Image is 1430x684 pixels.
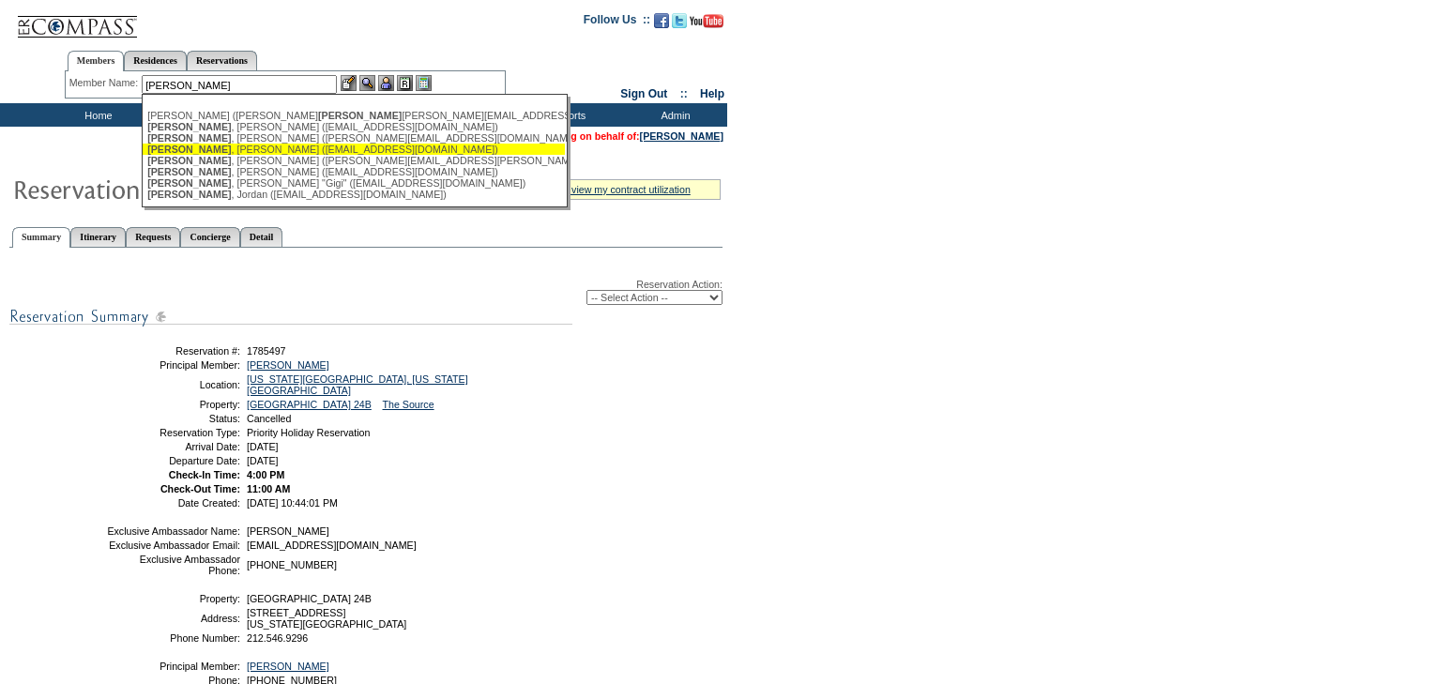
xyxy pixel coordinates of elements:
[106,661,240,672] td: Principal Member:
[247,483,290,494] span: 11:00 AM
[378,75,394,91] img: Impersonate
[240,227,283,247] a: Detail
[247,413,291,424] span: Cancelled
[416,75,432,91] img: b_calculator.gif
[68,51,125,71] a: Members
[147,121,231,132] span: [PERSON_NAME]
[147,189,560,200] div: , Jordan ([EMAIL_ADDRESS][DOMAIN_NAME])
[147,110,560,121] div: [PERSON_NAME] ([PERSON_NAME] [PERSON_NAME][EMAIL_ADDRESS][DOMAIN_NAME])
[160,483,240,494] strong: Check-Out Time:
[247,540,417,551] span: [EMAIL_ADDRESS][DOMAIN_NAME]
[247,469,284,480] span: 4:00 PM
[584,11,650,34] td: Follow Us ::
[247,345,286,357] span: 1785497
[180,227,239,247] a: Concierge
[106,540,240,551] td: Exclusive Ambassador Email:
[106,455,240,466] td: Departure Date:
[169,469,240,480] strong: Check-In Time:
[69,75,142,91] div: Member Name:
[247,373,468,396] a: [US_STATE][GEOGRAPHIC_DATA], [US_STATE][GEOGRAPHIC_DATA]
[680,87,688,100] span: ::
[106,632,240,644] td: Phone Number:
[359,75,375,91] img: View
[147,155,231,166] span: [PERSON_NAME]
[690,19,723,30] a: Subscribe to our YouTube Channel
[9,305,572,328] img: subTtlResSummary.gif
[106,607,240,630] td: Address:
[147,177,560,189] div: , [PERSON_NAME] "Gigi" ([EMAIL_ADDRESS][DOMAIN_NAME])
[147,166,231,177] span: [PERSON_NAME]
[690,14,723,28] img: Subscribe to our YouTube Channel
[247,559,337,570] span: [PHONE_NUMBER]
[42,103,150,127] td: Home
[12,227,70,248] a: Summary
[106,525,240,537] td: Exclusive Ambassador Name:
[247,455,279,466] span: [DATE]
[247,441,279,452] span: [DATE]
[147,166,560,177] div: , [PERSON_NAME] ([EMAIL_ADDRESS][DOMAIN_NAME])
[106,373,240,396] td: Location:
[247,632,308,644] span: 212.546.9296
[654,19,669,30] a: Become our fan on Facebook
[106,345,240,357] td: Reservation #:
[247,497,338,509] span: [DATE] 10:44:01 PM
[106,399,240,410] td: Property:
[12,170,388,207] img: Reservaton Summary
[70,227,126,247] a: Itinerary
[247,399,372,410] a: [GEOGRAPHIC_DATA] 24B
[397,75,413,91] img: Reservations
[509,130,723,142] span: You are acting on behalf of:
[124,51,187,70] a: Residences
[126,227,180,247] a: Requests
[9,279,723,305] div: Reservation Action:
[106,593,240,604] td: Property:
[147,144,560,155] div: , [PERSON_NAME] ([EMAIL_ADDRESS][DOMAIN_NAME])
[318,110,402,121] span: [PERSON_NAME]
[247,593,372,604] span: [GEOGRAPHIC_DATA] 24B
[106,554,240,576] td: Exclusive Ambassador Phone:
[147,189,231,200] span: [PERSON_NAME]
[106,427,240,438] td: Reservation Type:
[640,130,723,142] a: [PERSON_NAME]
[147,144,231,155] span: [PERSON_NAME]
[106,359,240,371] td: Principal Member:
[106,413,240,424] td: Status:
[106,497,240,509] td: Date Created:
[247,661,329,672] a: [PERSON_NAME]
[654,13,669,28] img: Become our fan on Facebook
[247,427,370,438] span: Priority Holiday Reservation
[341,75,357,91] img: b_edit.gif
[619,103,727,127] td: Admin
[672,19,687,30] a: Follow us on Twitter
[147,155,560,166] div: , [PERSON_NAME] ([PERSON_NAME][EMAIL_ADDRESS][PERSON_NAME][DOMAIN_NAME])
[147,132,560,144] div: , [PERSON_NAME] ([PERSON_NAME][EMAIL_ADDRESS][DOMAIN_NAME])
[247,359,329,371] a: [PERSON_NAME]
[247,607,406,630] span: [STREET_ADDRESS] [US_STATE][GEOGRAPHIC_DATA]
[187,51,257,70] a: Reservations
[147,121,560,132] div: , [PERSON_NAME] ([EMAIL_ADDRESS][DOMAIN_NAME])
[620,87,667,100] a: Sign Out
[147,132,231,144] span: [PERSON_NAME]
[563,184,691,195] a: » view my contract utilization
[106,441,240,452] td: Arrival Date:
[672,13,687,28] img: Follow us on Twitter
[147,177,231,189] span: [PERSON_NAME]
[383,399,434,410] a: The Source
[700,87,724,100] a: Help
[247,525,329,537] span: [PERSON_NAME]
